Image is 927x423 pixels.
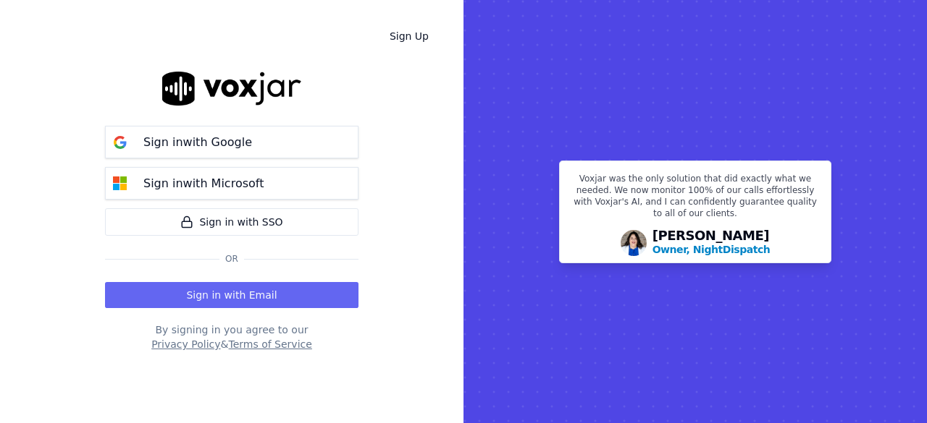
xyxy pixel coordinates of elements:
img: Avatar [621,230,647,256]
img: microsoft Sign in button [106,169,135,198]
div: By signing in you agree to our & [105,322,358,351]
a: Sign Up [378,23,440,49]
button: Terms of Service [228,337,311,351]
button: Sign inwith Microsoft [105,167,358,200]
button: Sign inwith Google [105,126,358,158]
p: Owner, NightDispatch [653,242,771,257]
img: google Sign in button [106,128,135,157]
button: Sign in with Email [105,282,358,308]
button: Privacy Policy [151,337,220,351]
a: Sign in with SSO [105,208,358,236]
div: [PERSON_NAME] [653,229,771,257]
p: Sign in with Microsoft [143,175,264,192]
img: logo [162,72,301,106]
p: Voxjar was the only solution that did exactly what we needed. We now monitor 100% of our calls ef... [569,173,822,225]
p: Sign in with Google [143,134,252,151]
span: Or [219,253,244,265]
